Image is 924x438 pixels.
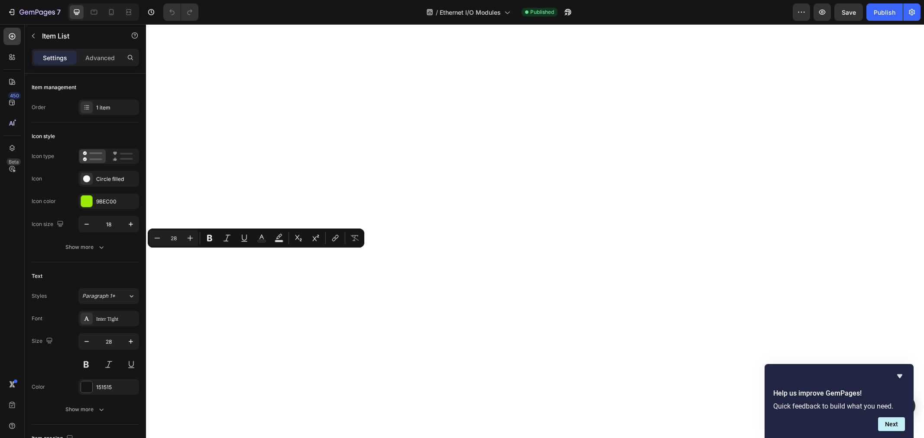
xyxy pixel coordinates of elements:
[436,8,438,17] span: /
[842,9,856,16] span: Save
[32,335,55,347] div: Size
[32,383,45,391] div: Color
[32,239,139,255] button: Show more
[42,31,116,41] p: Item List
[96,198,137,206] div: 9BEC00
[146,24,924,438] iframe: Design area
[773,388,905,399] h2: Help us improve GemPages!
[32,315,42,322] div: Font
[834,3,863,21] button: Save
[32,132,55,140] div: Icon style
[96,383,137,391] div: 151515
[78,288,139,304] button: Paragraph 1*
[32,175,42,183] div: Icon
[43,53,67,62] p: Settings
[895,371,905,381] button: Hide survey
[530,8,554,16] span: Published
[32,103,46,111] div: Order
[65,243,106,251] div: Show more
[148,229,364,248] div: Editor contextual toolbar
[32,219,65,230] div: Icon size
[65,405,106,414] div: Show more
[85,53,115,62] p: Advanced
[96,315,137,323] div: Inter Tight
[866,3,903,21] button: Publish
[32,272,42,280] div: Text
[32,152,54,160] div: Icon type
[163,3,198,21] div: Undo/Redo
[57,7,61,17] p: 7
[32,402,139,417] button: Show more
[878,417,905,431] button: Next question
[32,197,56,205] div: Icon color
[6,158,21,165] div: Beta
[773,402,905,410] p: Quick feedback to build what you need.
[96,175,137,183] div: Circle filled
[3,3,65,21] button: 7
[773,371,905,431] div: Help us improve GemPages!
[32,292,47,300] div: Styles
[32,84,76,91] div: Item management
[8,92,21,99] div: 450
[96,104,137,112] div: 1 item
[440,8,501,17] span: Ethernet I/O Modules
[82,292,115,300] span: Paragraph 1*
[874,8,895,17] div: Publish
